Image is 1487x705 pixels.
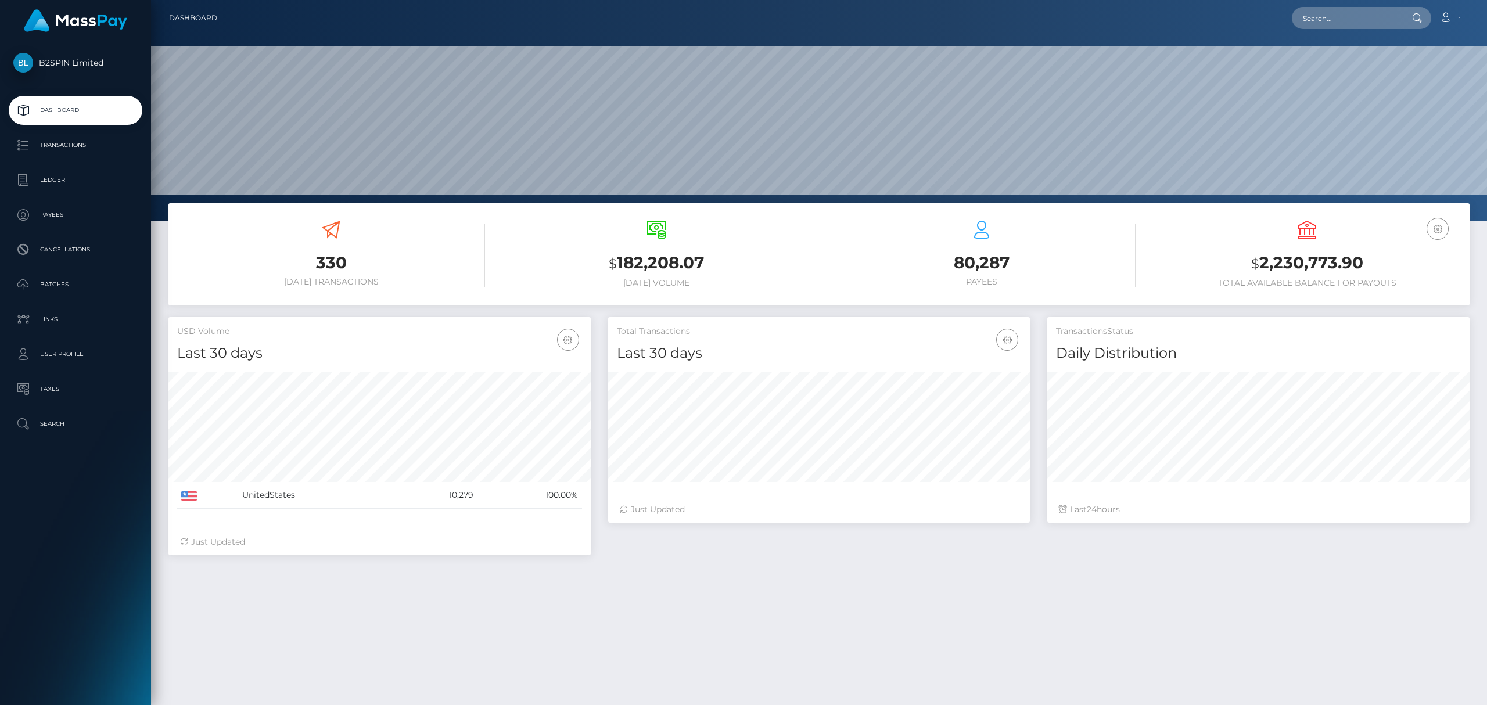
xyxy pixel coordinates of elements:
[270,490,291,500] mh: State
[13,380,138,398] p: Taxes
[177,343,582,364] h4: Last 30 days
[13,136,138,154] p: Transactions
[9,235,142,264] a: Cancellations
[1087,504,1097,515] span: 24
[9,131,142,160] a: Transactions
[24,9,127,32] img: MassPay Logo
[609,256,617,272] small: $
[394,482,477,509] td: 10,279
[13,171,138,189] p: Ledger
[828,277,1136,287] h6: Payees
[13,311,138,328] p: Links
[9,375,142,404] a: Taxes
[620,503,1019,516] div: Just Updated
[177,277,485,287] h6: [DATE] Transactions
[828,251,1136,274] h3: 80,287
[1292,7,1401,29] input: Search...
[502,251,810,275] h3: 182,208.07
[177,326,582,337] h5: USD Volume
[9,96,142,125] a: Dashboard
[617,343,1022,364] h4: Last 30 days
[9,57,142,68] span: B2SPIN Limited
[13,346,138,363] p: User Profile
[9,270,142,299] a: Batches
[177,251,485,274] h3: 330
[1153,251,1461,275] h3: 2,230,773.90
[13,276,138,293] p: Batches
[238,482,394,509] td: United s
[9,200,142,229] a: Payees
[13,206,138,224] p: Payees
[169,6,217,30] a: Dashboard
[9,340,142,369] a: User Profile
[1056,343,1461,364] h4: Daily Distribution
[1059,503,1458,516] div: Last hours
[1107,326,1133,336] mh: Status
[181,491,197,501] img: US.png
[13,241,138,258] p: Cancellations
[9,409,142,438] a: Search
[9,305,142,334] a: Links
[13,53,33,73] img: B2SPIN Limited
[13,415,138,433] p: Search
[1251,256,1259,272] small: $
[180,536,579,548] div: Just Updated
[502,278,810,288] h6: [DATE] Volume
[9,166,142,195] a: Ledger
[477,482,581,509] td: 100.00%
[13,102,138,119] p: Dashboard
[1153,278,1461,288] h6: Total Available Balance for Payouts
[617,326,1022,337] h5: Total Transactions
[1056,326,1461,337] h5: Transactions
